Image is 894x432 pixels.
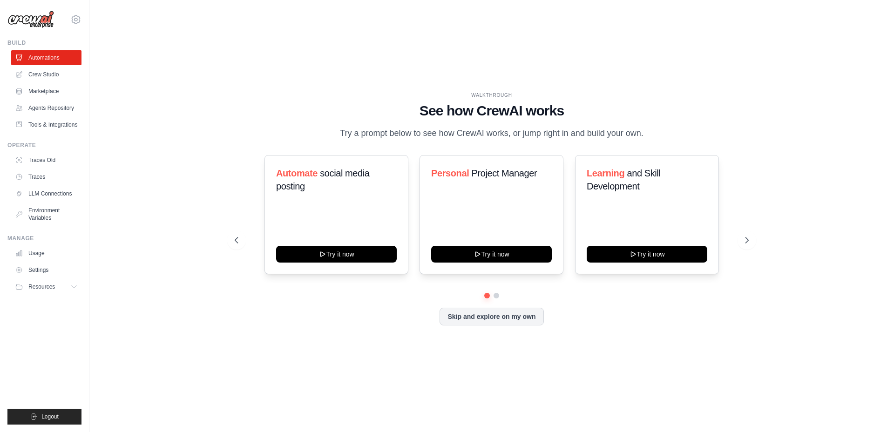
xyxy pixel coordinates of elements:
button: Try it now [587,246,707,263]
button: Resources [11,279,81,294]
img: Logo [7,11,54,28]
div: Build [7,39,81,47]
a: Agents Repository [11,101,81,115]
a: Settings [11,263,81,277]
div: Operate [7,142,81,149]
h1: See how CrewAI works [235,102,749,119]
button: Skip and explore on my own [440,308,543,325]
a: Traces [11,169,81,184]
span: Resources [28,283,55,290]
span: Learning [587,168,624,178]
span: Personal [431,168,469,178]
span: Logout [41,413,59,420]
div: Manage [7,235,81,242]
a: Marketplace [11,84,81,99]
a: Tools & Integrations [11,117,81,132]
a: Traces Old [11,153,81,168]
span: Automate [276,168,318,178]
a: Environment Variables [11,203,81,225]
a: Automations [11,50,81,65]
button: Logout [7,409,81,425]
a: Crew Studio [11,67,81,82]
div: WALKTHROUGH [235,92,749,99]
button: Try it now [431,246,552,263]
p: Try a prompt below to see how CrewAI works, or jump right in and build your own. [335,127,648,140]
span: Project Manager [472,168,537,178]
span: and Skill Development [587,168,660,191]
a: LLM Connections [11,186,81,201]
span: social media posting [276,168,370,191]
button: Try it now [276,246,397,263]
a: Usage [11,246,81,261]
